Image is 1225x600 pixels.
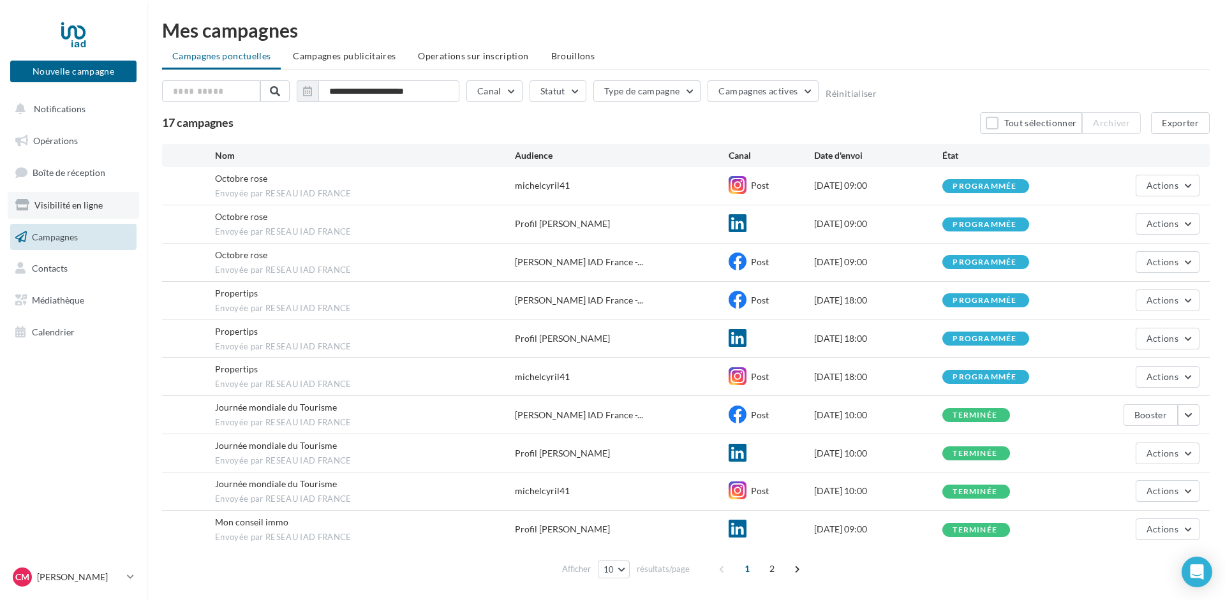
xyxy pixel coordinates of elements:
[1147,180,1178,191] span: Actions
[215,249,267,260] span: Octobre rose
[215,288,258,298] span: Propertips
[515,294,643,307] span: [PERSON_NAME] IAD France -...
[215,516,288,527] span: Mon conseil immo
[530,80,586,102] button: Statut
[466,80,523,102] button: Canal
[1136,480,1199,502] button: Actions
[293,50,396,61] span: Campagnes publicitaires
[515,256,643,268] span: [PERSON_NAME] IAD France -...
[1147,256,1178,267] span: Actions
[8,255,139,282] a: Contacts
[593,80,701,102] button: Type de campagne
[1136,175,1199,196] button: Actions
[215,226,515,238] span: Envoyée par RESEAU IAD FRANCE
[33,167,105,178] span: Boîte de réception
[953,335,1016,343] div: programmée
[953,450,997,458] div: terminée
[8,159,139,186] a: Boîte de réception
[215,440,337,451] span: Journée mondiale du Tourisme
[515,217,610,230] div: Profil [PERSON_NAME]
[8,224,139,251] a: Campagnes
[8,192,139,219] a: Visibilité en ligne
[1147,371,1178,382] span: Actions
[215,149,515,162] div: Nom
[215,211,267,222] span: Octobre rose
[1147,523,1178,534] span: Actions
[1147,485,1178,496] span: Actions
[751,295,769,305] span: Post
[215,379,515,390] span: Envoyée par RESEAU IAD FRANCE
[751,180,769,191] span: Post
[1136,213,1199,235] button: Actions
[751,371,769,382] span: Post
[1136,366,1199,388] button: Actions
[215,265,515,276] span: Envoyée par RESEAU IAD FRANCE
[32,295,84,305] span: Médiathèque
[34,103,85,114] span: Notifications
[10,61,137,82] button: Nouvelle campagne
[953,221,1016,229] div: programmée
[215,455,515,467] span: Envoyée par RESEAU IAD FRANCE
[8,319,139,346] a: Calendrier
[953,488,997,496] div: terminée
[1182,557,1212,587] div: Open Intercom Messenger
[515,149,729,162] div: Audience
[953,258,1016,267] div: programmée
[1136,443,1199,464] button: Actions
[15,571,29,583] span: CM
[551,50,595,61] span: Brouillons
[814,370,942,383] div: [DATE] 18:00
[751,256,769,267] span: Post
[729,149,814,162] div: Canal
[33,135,78,146] span: Opérations
[215,417,515,428] span: Envoyée par RESEAU IAD FRANCE
[814,179,942,192] div: [DATE] 09:00
[814,217,942,230] div: [DATE] 09:00
[10,565,137,589] a: CM [PERSON_NAME]
[515,332,610,345] div: Profil [PERSON_NAME]
[215,532,515,543] span: Envoyée par RESEAU IAD FRANCE
[718,85,798,96] span: Campagnes actives
[37,571,122,583] p: [PERSON_NAME]
[814,447,942,460] div: [DATE] 10:00
[953,296,1016,305] div: programmée
[980,112,1082,134] button: Tout sélectionner
[515,179,570,192] div: michelcyril41
[515,485,570,497] div: michelcyril41
[162,20,1210,40] div: Mes campagnes
[215,402,337,413] span: Journée mondiale du Tourisme
[162,115,234,129] span: 17 campagnes
[1151,112,1210,134] button: Exporter
[953,526,997,534] div: terminée
[953,182,1016,191] div: programmée
[515,523,610,536] div: Profil [PERSON_NAME]
[215,173,267,184] span: Octobre rose
[215,494,515,505] span: Envoyée par RESEAU IAD FRANCE
[34,200,103,210] span: Visibilité en ligne
[32,326,75,337] span: Calendrier
[32,263,68,274] span: Contacts
[1147,448,1178,458] span: Actions
[953,373,1016,381] div: programmée
[942,149,1071,162] div: État
[814,256,942,268] div: [DATE] 09:00
[814,523,942,536] div: [DATE] 09:00
[32,231,78,242] span: Campagnes
[708,80,819,102] button: Campagnes actives
[1136,328,1199,349] button: Actions
[826,89,877,99] button: Réinitialiser
[814,294,942,307] div: [DATE] 18:00
[215,188,515,200] span: Envoyée par RESEAU IAD FRANCE
[515,370,570,383] div: michelcyril41
[215,478,337,489] span: Journée mondiale du Tourisme
[1136,518,1199,540] button: Actions
[604,564,614,574] span: 10
[1124,404,1178,426] button: Booster
[1082,112,1141,134] button: Archiver
[598,560,630,578] button: 10
[637,563,690,575] span: résultats/page
[814,485,942,497] div: [DATE] 10:00
[1147,218,1178,229] span: Actions
[1136,251,1199,273] button: Actions
[8,96,134,122] button: Notifications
